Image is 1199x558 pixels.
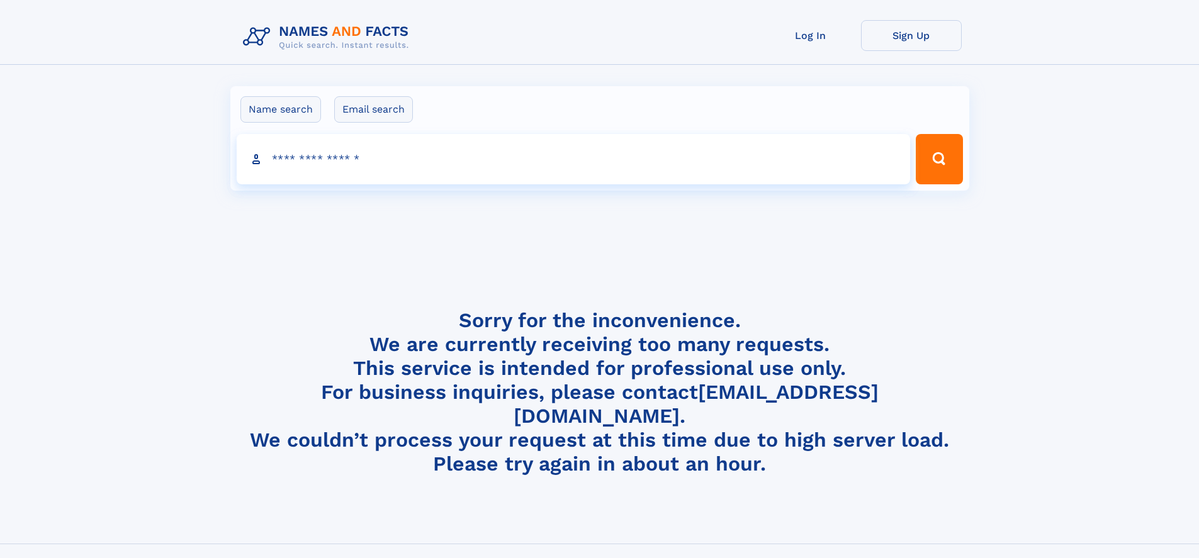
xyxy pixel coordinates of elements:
[760,20,861,51] a: Log In
[861,20,962,51] a: Sign Up
[237,134,911,184] input: search input
[238,20,419,54] img: Logo Names and Facts
[238,308,962,476] h4: Sorry for the inconvenience. We are currently receiving too many requests. This service is intend...
[514,380,879,428] a: [EMAIL_ADDRESS][DOMAIN_NAME]
[240,96,321,123] label: Name search
[334,96,413,123] label: Email search
[916,134,962,184] button: Search Button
